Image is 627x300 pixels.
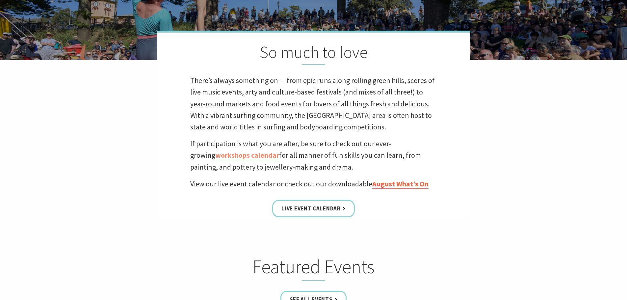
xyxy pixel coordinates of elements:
p: There’s always something on — from epic runs along rolling green hills, scores of live music even... [190,75,437,133]
h2: Featured Events [185,255,443,281]
h2: So much to love [190,42,437,65]
p: View our live event calendar or check out our downloadable [190,178,437,190]
a: Live Event Calendar [272,200,354,217]
a: August What’s On [372,179,429,189]
a: workshops calendar [215,150,279,160]
p: If participation is what you are after, be sure to check out our ever-growing for all manner of f... [190,138,437,173]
